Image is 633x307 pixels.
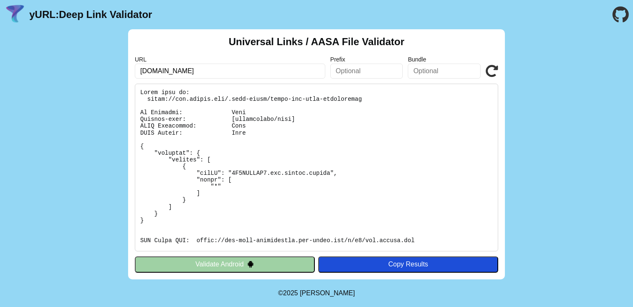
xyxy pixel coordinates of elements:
label: Prefix [330,56,403,63]
img: yURL Logo [4,4,26,26]
span: 2025 [283,289,298,297]
pre: Lorem ipsu do: sitam://con.adipis.eli/.sedd-eiusm/tempo-inc-utla-etdoloremag Al Enimadmi: Veni Qu... [135,84,498,251]
button: Copy Results [318,256,498,272]
footer: © [278,279,355,307]
input: Required [135,64,325,79]
img: droidIcon.svg [247,261,254,268]
label: URL [135,56,325,63]
input: Optional [408,64,481,79]
div: Copy Results [322,261,494,268]
button: Validate Android [135,256,315,272]
label: Bundle [408,56,481,63]
a: Michael Ibragimchayev's Personal Site [300,289,355,297]
h2: Universal Links / AASA File Validator [229,36,404,48]
a: yURL:Deep Link Validator [29,9,152,20]
input: Optional [330,64,403,79]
